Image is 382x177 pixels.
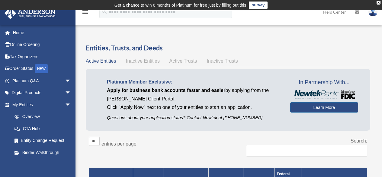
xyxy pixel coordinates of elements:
[65,75,77,87] span: arrow_drop_down
[126,58,160,64] span: Inactive Entities
[4,27,80,39] a: Home
[8,123,77,135] a: CTA Hub
[101,8,108,15] i: search
[207,58,238,64] span: Inactive Trusts
[114,2,246,9] div: Get a chance to win 6 months of Platinum for free just by filling out this
[107,88,225,93] span: Apply for business bank accounts faster and easier
[8,146,77,159] a: Binder Walkthrough
[290,102,358,113] a: Learn More
[107,78,281,86] p: Platinum Member Exclusive:
[82,8,89,16] i: menu
[4,63,80,75] a: Order StatusNEW
[86,43,370,53] h3: Entities, Trusts, and Deeds
[4,75,80,87] a: Platinum Q&Aarrow_drop_down
[107,86,281,103] p: by applying from the [PERSON_NAME] Client Portal.
[4,39,80,51] a: Online Ordering
[293,90,355,99] img: NewtekBankLogoSM.png
[4,99,77,111] a: My Entitiesarrow_drop_down
[86,58,116,64] span: Active Entities
[101,141,136,146] label: entries per page
[82,11,89,16] a: menu
[169,58,197,64] span: Active Trusts
[377,1,380,5] div: close
[65,87,77,99] span: arrow_drop_down
[4,51,80,63] a: Tax Organizers
[290,78,358,87] span: In Partnership With...
[107,114,281,122] p: Questions about your application status? Contact Newtek at [PHONE_NUMBER]
[107,103,281,112] p: Click "Apply Now" next to one of your entities to start an application.
[3,7,57,19] img: Anderson Advisors Platinum Portal
[351,138,367,143] label: Search:
[65,99,77,111] span: arrow_drop_down
[8,135,77,147] a: Entity Change Request
[35,64,48,73] div: NEW
[249,2,268,9] a: survey
[8,111,74,123] a: Overview
[368,8,377,16] img: User Pic
[4,87,80,99] a: Digital Productsarrow_drop_down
